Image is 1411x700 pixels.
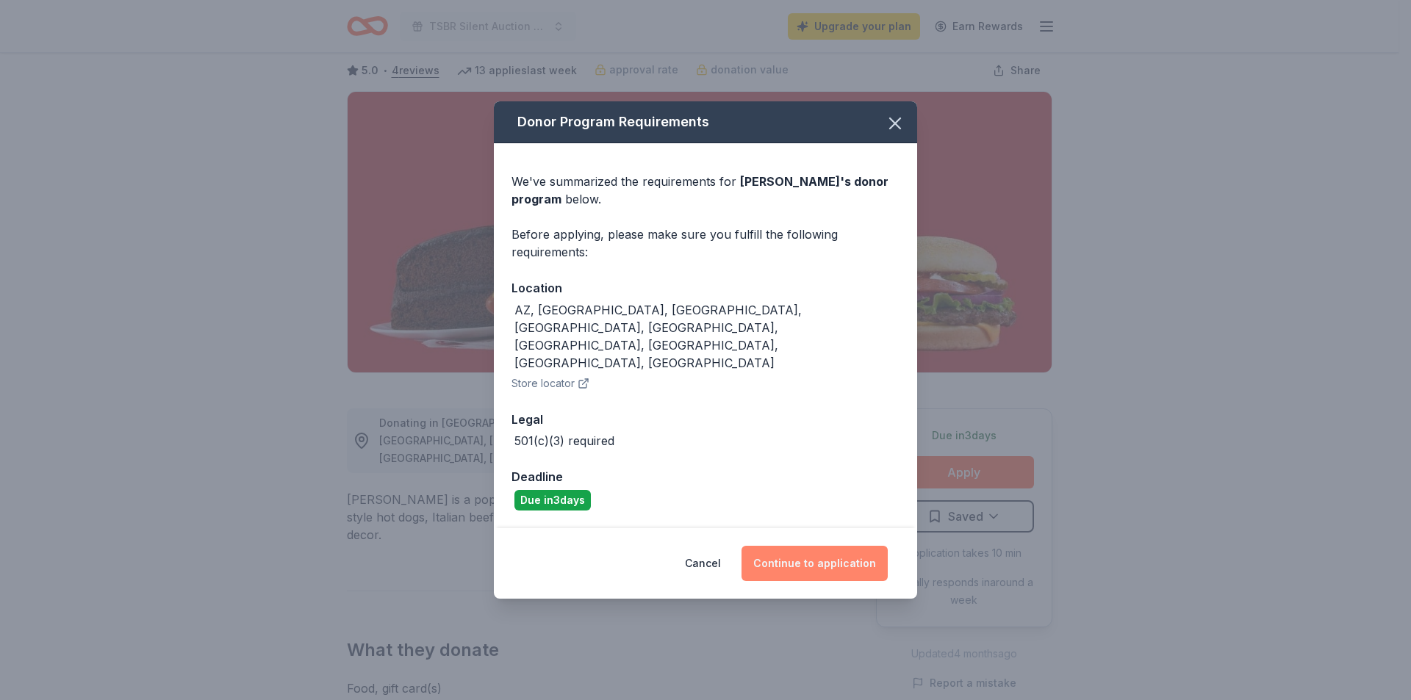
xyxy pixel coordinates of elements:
[742,546,888,581] button: Continue to application
[494,101,917,143] div: Donor Program Requirements
[514,432,614,450] div: 501(c)(3) required
[514,301,900,372] div: AZ, [GEOGRAPHIC_DATA], [GEOGRAPHIC_DATA], [GEOGRAPHIC_DATA], [GEOGRAPHIC_DATA], [GEOGRAPHIC_DATA]...
[511,410,900,429] div: Legal
[511,173,900,208] div: We've summarized the requirements for below.
[685,546,721,581] button: Cancel
[511,225,900,261] div: Before applying, please make sure you fulfill the following requirements:
[511,278,900,297] div: Location
[514,490,591,510] div: Due in 3 days
[511,375,589,392] button: Store locator
[511,467,900,486] div: Deadline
